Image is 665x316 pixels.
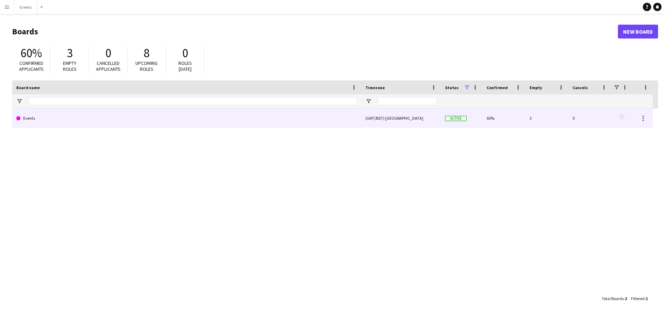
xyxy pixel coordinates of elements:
[646,296,648,301] span: 1
[67,45,73,61] span: 3
[361,109,441,128] div: (GMT/BST) [GEOGRAPHIC_DATA]
[144,45,150,61] span: 8
[618,25,658,39] a: New Board
[573,85,588,90] span: Cancels
[631,296,645,301] span: Filtered
[178,60,192,72] span: Roles [DATE]
[487,85,508,90] span: Confirmed
[631,292,648,305] div: :
[105,45,111,61] span: 0
[525,109,568,128] div: 3
[63,60,77,72] span: Empty roles
[16,109,357,128] a: Events
[14,0,37,14] button: Events
[12,26,618,37] h1: Boards
[602,296,624,301] span: Total Boards
[602,292,627,305] div: :
[182,45,188,61] span: 0
[625,296,627,301] span: 2
[365,85,385,90] span: Timezone
[16,85,40,90] span: Board name
[482,109,525,128] div: 60%
[378,97,437,105] input: Timezone Filter Input
[29,97,357,105] input: Board name Filter Input
[135,60,158,72] span: Upcoming roles
[19,60,44,72] span: Confirmed applicants
[568,109,611,128] div: 0
[20,45,42,61] span: 60%
[530,85,542,90] span: Empty
[16,98,23,104] button: Open Filter Menu
[365,98,372,104] button: Open Filter Menu
[445,116,467,121] span: Active
[96,60,121,72] span: Cancelled applicants
[445,85,459,90] span: Status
